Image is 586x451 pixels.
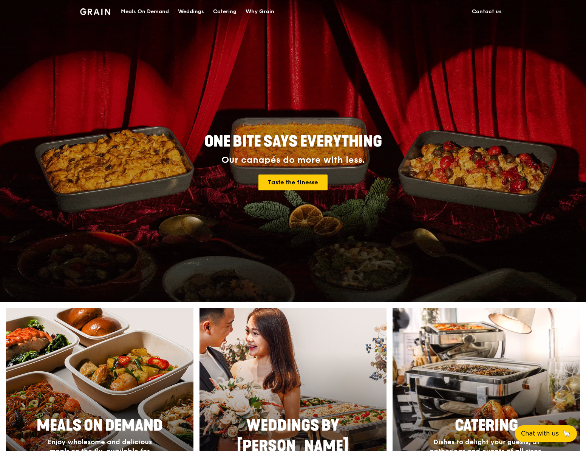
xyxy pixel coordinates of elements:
[209,0,241,23] a: Catering
[521,429,559,438] span: Chat with us
[178,0,204,23] div: Weddings
[121,0,169,23] div: Meals On Demand
[213,0,237,23] div: Catering
[157,155,429,165] div: Our canapés do more with less.
[246,0,274,23] div: Why Grain
[562,429,571,438] span: 🦙
[258,175,328,190] a: Taste the finesse
[515,425,577,442] button: Chat with us🦙
[37,417,163,435] span: Meals On Demand
[467,0,506,23] a: Contact us
[455,417,518,435] span: Catering
[173,0,209,23] a: Weddings
[204,133,382,151] span: ONE BITE SAYS EVERYTHING
[241,0,279,23] a: Why Grain
[80,8,111,15] img: Grain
